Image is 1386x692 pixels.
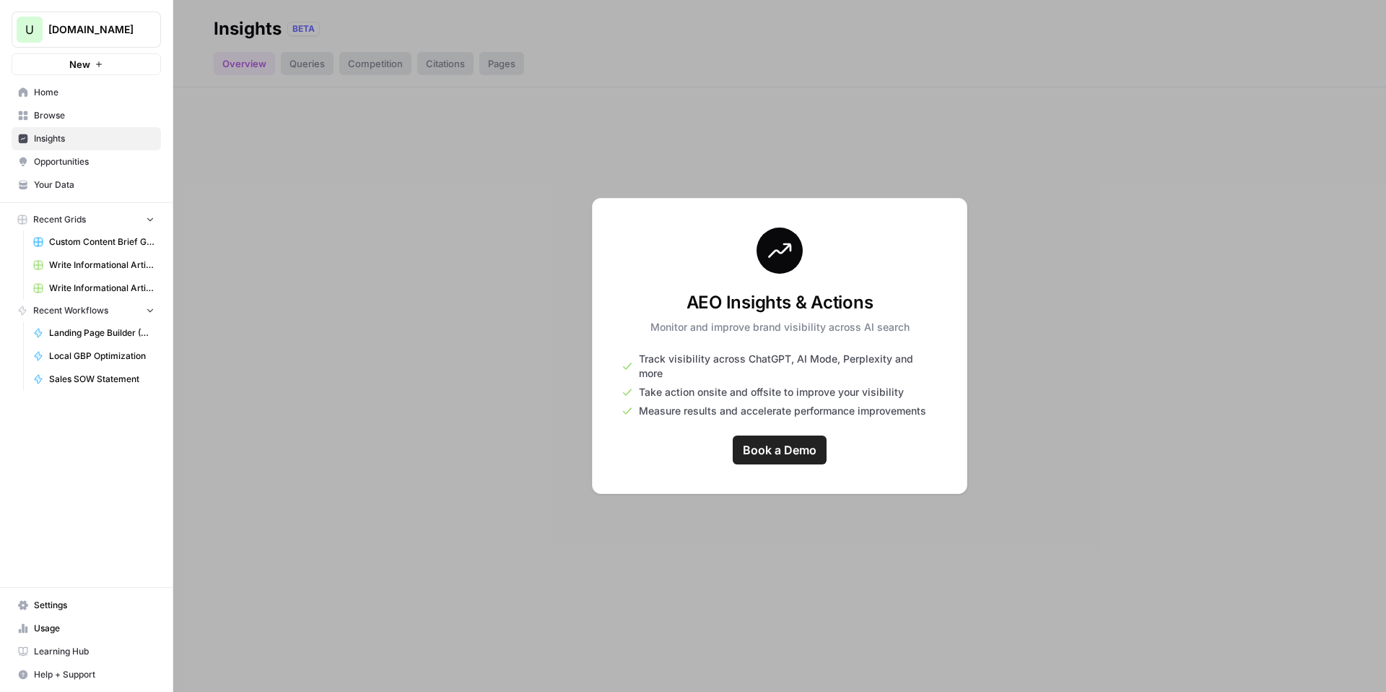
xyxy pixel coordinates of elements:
p: Monitor and improve brand visibility across AI search [650,320,910,334]
a: Usage [12,617,161,640]
span: Settings [34,599,154,612]
a: Opportunities [12,150,161,173]
span: Take action onsite and offsite to improve your visibility [639,385,904,399]
span: Browse [34,109,154,122]
span: [DOMAIN_NAME] [48,22,136,37]
a: Landing Page Builder (Ultimate) [27,321,161,345]
a: Write Informational Article (1) [27,277,161,300]
button: Workspace: Upgrow.io [12,12,161,48]
a: Book a Demo [733,436,827,464]
a: Browse [12,104,161,127]
span: Recent Grids [33,213,86,226]
span: Landing Page Builder (Ultimate) [49,326,154,339]
a: Your Data [12,173,161,196]
span: Write Informational Article (1) [49,282,154,295]
a: Sales SOW Statement [27,368,161,391]
a: Local GBP Optimization [27,345,161,368]
span: Home [34,86,154,99]
span: Recent Workflows [33,304,108,317]
a: Learning Hub [12,640,161,663]
span: Learning Hub [34,645,154,658]
span: Your Data [34,178,154,191]
span: Help + Support [34,668,154,681]
a: Home [12,81,161,104]
span: Measure results and accelerate performance improvements [639,404,926,418]
button: Recent Workflows [12,300,161,321]
span: U [25,21,34,38]
span: Track visibility across ChatGPT, AI Mode, Perplexity and more [639,352,938,381]
a: Settings [12,594,161,617]
span: Local GBP Optimization [49,350,154,363]
span: Book a Demo [743,441,816,459]
span: Insights [34,132,154,145]
h3: AEO Insights & Actions [650,291,910,314]
span: Usage [34,622,154,635]
span: New [69,57,90,72]
a: Insights [12,127,161,150]
span: Opportunities [34,155,154,168]
span: Sales SOW Statement [49,373,154,386]
span: Custom Content Brief Grid [49,235,154,248]
button: New [12,53,161,75]
a: Write Informational Article [27,254,161,277]
button: Help + Support [12,663,161,686]
button: Recent Grids [12,209,161,230]
a: Custom Content Brief Grid [27,230,161,254]
span: Write Informational Article [49,259,154,272]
